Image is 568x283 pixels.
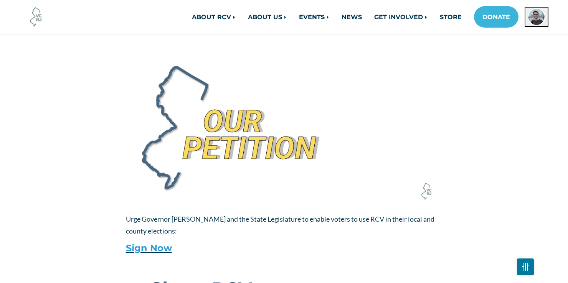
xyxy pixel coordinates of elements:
[126,6,548,28] nav: Main navigation
[528,8,545,26] img: John Cunningham
[525,7,548,27] button: Open profile menu for John Cunningham
[126,213,443,237] p: Urge Governor [PERSON_NAME] and the State Legislature to enable voters to use RCV in their local ...
[368,9,434,25] a: GET INVOLVED
[126,242,172,253] a: Sign Now
[335,9,368,25] a: NEWS
[126,49,443,207] img: Our Petition
[434,9,468,25] a: STORE
[186,9,242,25] a: ABOUT RCV
[522,265,528,268] img: Fader
[474,6,518,28] a: DONATE
[242,9,293,25] a: ABOUT US
[293,9,335,25] a: EVENTS
[26,7,46,27] img: Voter Choice NJ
